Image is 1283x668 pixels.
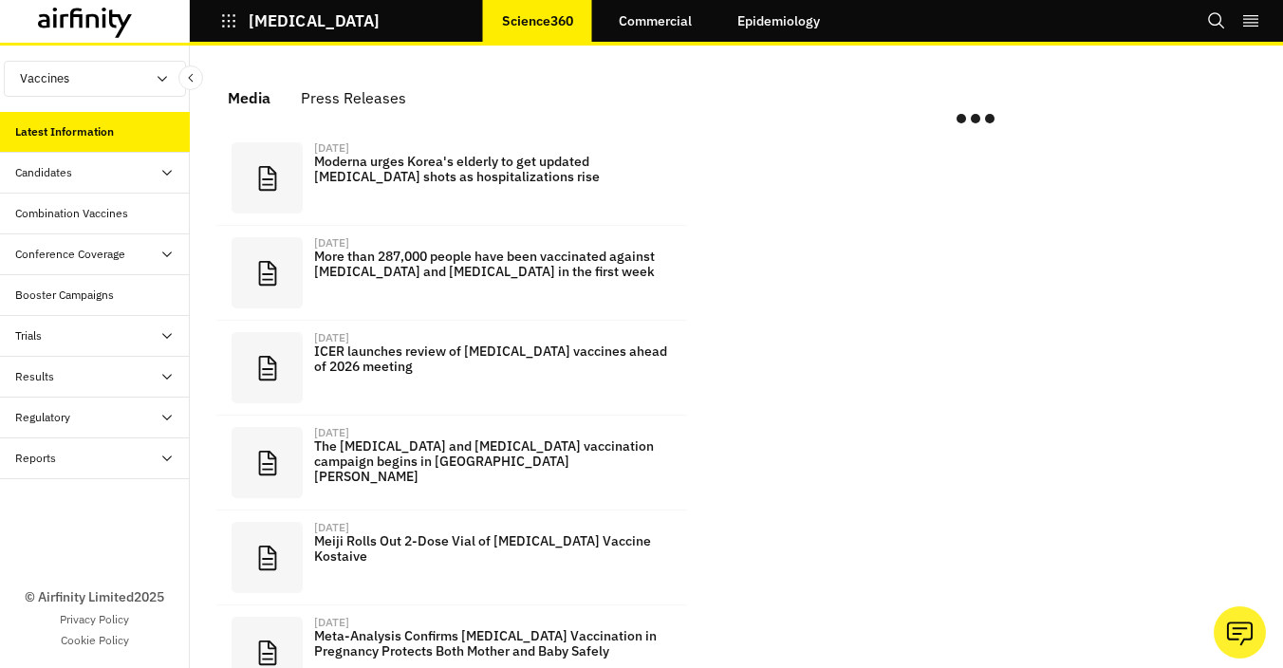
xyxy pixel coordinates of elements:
[314,533,672,564] p: Meiji Rolls Out 2-Dose Vial of [MEDICAL_DATA] Vaccine Kostaive
[314,249,672,279] p: More than 287,000 people have been vaccinated against [MEDICAL_DATA] and [MEDICAL_DATA] in the fi...
[1214,606,1266,659] button: Ask our analysts
[220,5,380,37] button: [MEDICAL_DATA]
[216,321,687,416] a: [DATE]ICER launches review of [MEDICAL_DATA] vaccines ahead of 2026 meeting
[216,131,687,226] a: [DATE]Moderna urges Korea's elderly to get updated [MEDICAL_DATA] shots as hospitalizations rise
[314,343,672,374] p: ICER launches review of [MEDICAL_DATA] vaccines ahead of 2026 meeting
[314,438,672,484] p: The [MEDICAL_DATA] and [MEDICAL_DATA] vaccination campaign begins in [GEOGRAPHIC_DATA][PERSON_NAME]
[502,13,573,28] p: Science360
[61,632,129,649] a: Cookie Policy
[228,83,270,112] div: Media
[314,522,349,533] div: [DATE]
[301,83,406,112] div: Press Releases
[314,332,349,343] div: [DATE]
[314,142,349,154] div: [DATE]
[15,368,54,385] div: Results
[314,628,672,659] p: Meta-Analysis Confirms [MEDICAL_DATA] Vaccination in Pregnancy Protects Both Mother and Baby Safely
[15,246,125,263] div: Conference Coverage
[60,611,129,628] a: Privacy Policy
[314,237,349,249] div: [DATE]
[216,416,687,510] a: [DATE]The [MEDICAL_DATA] and [MEDICAL_DATA] vaccination campaign begins in [GEOGRAPHIC_DATA][PERS...
[314,617,349,628] div: [DATE]
[15,450,56,467] div: Reports
[249,12,380,29] p: [MEDICAL_DATA]
[314,154,672,184] p: Moderna urges Korea's elderly to get updated [MEDICAL_DATA] shots as hospitalizations rise
[1207,5,1226,37] button: Search
[4,61,186,97] button: Vaccines
[15,123,114,140] div: Latest Information
[15,327,42,344] div: Trials
[25,587,164,607] p: © Airfinity Limited 2025
[15,205,128,222] div: Combination Vaccines
[15,409,70,426] div: Regulatory
[216,510,687,605] a: [DATE]Meiji Rolls Out 2-Dose Vial of [MEDICAL_DATA] Vaccine Kostaive
[216,226,687,321] a: [DATE]More than 287,000 people have been vaccinated against [MEDICAL_DATA] and [MEDICAL_DATA] in ...
[15,287,114,304] div: Booster Campaigns
[178,65,203,90] button: Close Sidebar
[15,164,72,181] div: Candidates
[314,427,349,438] div: [DATE]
